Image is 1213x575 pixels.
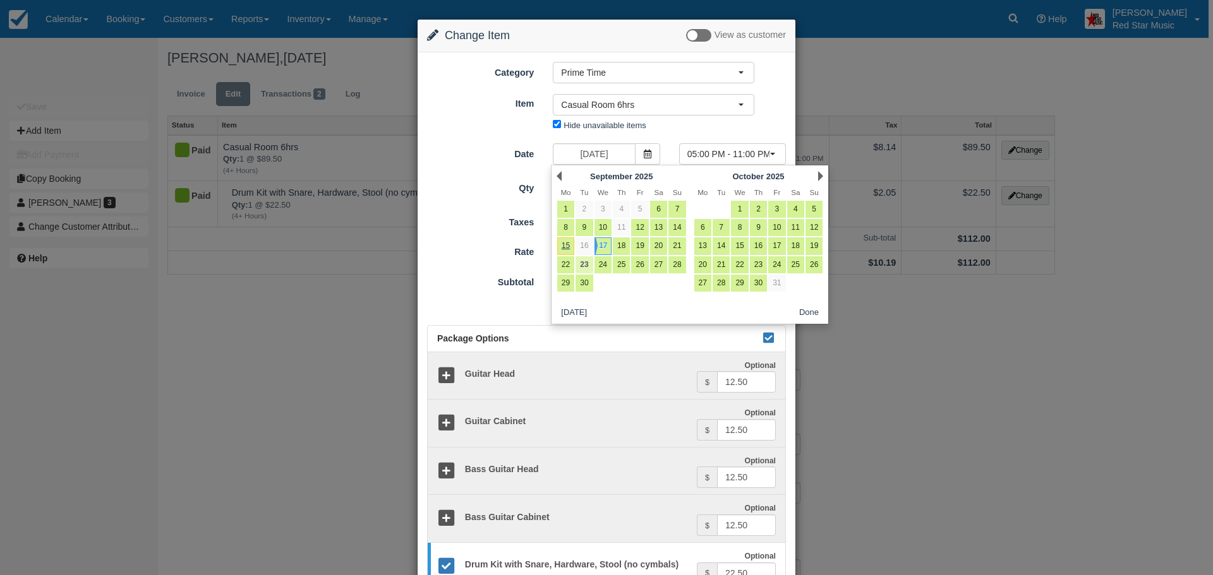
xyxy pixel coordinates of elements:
[557,256,574,273] a: 22
[557,237,574,254] a: 15
[715,30,786,40] span: View as customer
[613,256,630,273] a: 25
[428,494,785,543] a: Bass Guitar Cabinet Optional $
[650,219,667,236] a: 13
[668,237,685,254] a: 21
[418,143,543,161] label: Date
[768,219,785,236] a: 10
[717,188,725,196] span: Tuesday
[687,148,769,160] span: 05:00 PM - 11:00 PM
[768,237,785,254] a: 17
[713,219,730,236] a: 7
[794,305,824,321] button: Done
[731,256,748,273] a: 22
[594,201,612,218] a: 3
[713,256,730,273] a: 21
[731,237,748,254] a: 15
[418,177,543,195] label: Qty
[787,237,804,254] a: 18
[560,188,570,196] span: Monday
[806,256,823,273] a: 26
[456,513,697,522] h5: Bass Guitar Cabinet
[590,172,632,181] span: September
[553,62,754,83] button: Prime Time
[418,93,543,110] label: Item
[557,275,574,292] a: 29
[576,275,593,292] a: 30
[787,256,804,273] a: 25
[437,333,509,343] span: Package Options
[428,447,785,495] a: Bass Guitar Head Optional $
[731,201,748,218] a: 1
[576,201,593,218] a: 2
[787,219,804,236] a: 11
[673,188,682,196] span: Sunday
[594,219,612,236] a: 10
[806,201,823,218] a: 5
[543,242,795,263] div: 1 @ $89.50
[564,121,646,130] label: Hide unavailable items
[418,271,543,289] label: Subtotal
[557,201,574,218] a: 1
[650,256,667,273] a: 27
[705,426,709,435] small: $
[806,237,823,254] a: 19
[750,275,767,292] a: 30
[650,237,667,254] a: 20
[713,237,730,254] a: 14
[617,188,626,196] span: Thursday
[744,408,776,417] strong: Optional
[768,256,785,273] a: 24
[668,256,685,273] a: 28
[754,188,763,196] span: Thursday
[580,188,588,196] span: Tuesday
[576,256,593,273] a: 23
[744,456,776,465] strong: Optional
[768,201,785,218] a: 3
[731,275,748,292] a: 29
[668,201,685,218] a: 7
[750,201,767,218] a: 2
[744,361,776,370] strong: Optional
[705,378,709,387] small: $
[637,188,644,196] span: Friday
[810,188,819,196] span: Sunday
[750,256,767,273] a: 23
[557,219,574,236] a: 8
[445,29,510,42] span: Change Item
[732,172,764,181] span: October
[456,560,697,569] h5: Drum Kit with Snare, Hardware, Stool (no cymbals)
[750,219,767,236] a: 9
[598,188,608,196] span: Wednesday
[654,188,663,196] span: Saturday
[456,417,697,426] h5: Guitar Cabinet
[650,201,667,218] a: 6
[694,275,711,292] a: 27
[668,219,685,236] a: 14
[613,237,630,254] a: 18
[744,504,776,513] strong: Optional
[631,237,648,254] a: 19
[705,521,709,530] small: $
[576,219,593,236] a: 9
[594,256,612,273] a: 24
[787,201,804,218] a: 4
[428,352,785,400] a: Guitar Head Optional $
[734,188,745,196] span: Wednesday
[553,94,754,116] button: Casual Room 6hrs
[456,465,697,474] h5: Bass Guitar Head
[750,237,767,254] a: 16
[705,473,709,482] small: $
[631,256,648,273] a: 26
[635,172,653,181] span: 2025
[613,219,630,236] a: 11
[766,172,785,181] span: 2025
[818,171,823,181] a: Next
[744,552,776,560] strong: Optional
[613,201,630,218] a: 4
[694,256,711,273] a: 20
[428,399,785,448] a: Guitar Cabinet Optional $
[768,275,785,292] a: 31
[576,237,593,254] a: 16
[456,369,697,379] h5: Guitar Head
